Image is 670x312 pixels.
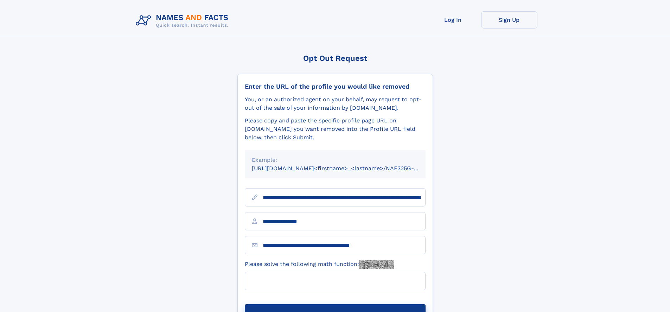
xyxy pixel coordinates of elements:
[133,11,234,30] img: Logo Names and Facts
[425,11,481,28] a: Log In
[245,95,426,112] div: You, or an authorized agent on your behalf, may request to opt-out of the sale of your informatio...
[245,260,394,269] label: Please solve the following math function:
[245,83,426,90] div: Enter the URL of the profile you would like removed
[252,165,439,172] small: [URL][DOMAIN_NAME]<firstname>_<lastname>/NAF325G-xxxxxxxx
[245,116,426,142] div: Please copy and paste the specific profile page URL on [DOMAIN_NAME] you want removed into the Pr...
[237,54,433,63] div: Opt Out Request
[252,156,419,164] div: Example:
[481,11,537,28] a: Sign Up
